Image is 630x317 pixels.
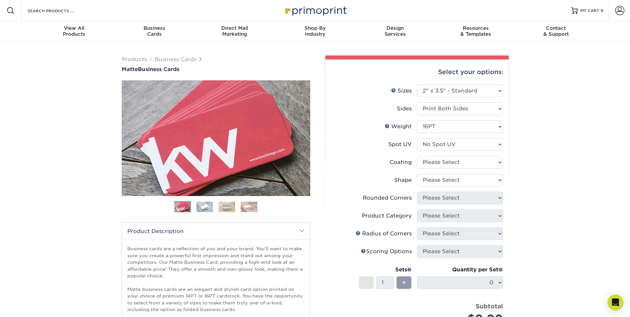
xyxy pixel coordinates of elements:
img: Business Cards 04 [241,202,257,212]
div: Product Category [362,212,412,220]
img: Business Cards 03 [219,202,235,212]
span: Design [355,25,436,31]
a: View AllProducts [34,21,114,42]
img: Primoprint [282,3,348,18]
a: MatteBusiness Cards [122,66,310,72]
a: Direct MailMarketing [194,21,275,42]
a: DesignServices [355,21,436,42]
div: Shape [394,176,412,184]
a: Resources& Templates [436,21,516,42]
span: Direct Mail [194,25,275,31]
span: Resources [436,25,516,31]
div: Weight [385,123,412,131]
div: Services [355,25,436,37]
img: Matte 01 [122,44,310,232]
span: MY CART [580,8,599,14]
div: Sets [359,266,412,274]
div: Open Intercom Messenger [608,295,623,310]
a: BusinessCards [114,21,194,42]
a: Products [122,56,147,62]
span: + [402,278,406,288]
div: Sizes [391,87,412,95]
span: Business [114,25,194,31]
div: Radius of Corners [356,230,412,238]
div: Quantity per Set [417,266,503,274]
div: Scoring Options [361,248,412,256]
span: Shop By [275,25,355,31]
div: Sides [397,105,412,113]
a: Business Cards [155,56,196,62]
div: Cards [114,25,194,37]
span: Matte [122,66,138,72]
a: Shop ByIndustry [275,21,355,42]
img: Business Cards 01 [174,199,191,216]
div: Marketing [194,25,275,37]
span: - [365,278,368,288]
input: SEARCH PRODUCTS..... [27,7,91,15]
div: Select your options: [331,59,503,85]
h2: Product Description [122,223,310,240]
h1: Business Cards [122,66,310,72]
div: Spot UV [388,140,412,148]
div: Products [34,25,114,37]
span: 0 [601,8,604,13]
a: Contact& Support [516,21,596,42]
div: Coating [390,158,412,166]
div: Rounded Corners [363,194,412,202]
span: View All [34,25,114,31]
span: Contact [516,25,596,31]
div: Industry [275,25,355,37]
img: Business Cards 02 [196,202,213,212]
strong: Subtotal [476,302,503,310]
div: & Templates [436,25,516,37]
div: & Support [516,25,596,37]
